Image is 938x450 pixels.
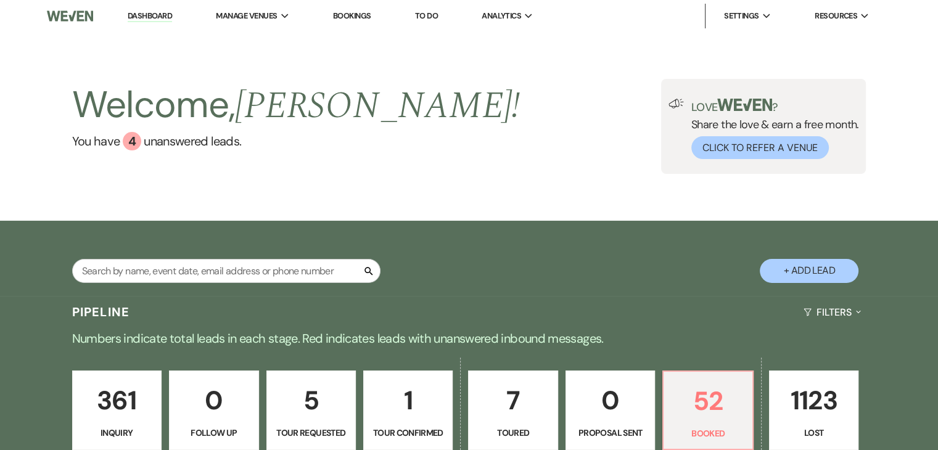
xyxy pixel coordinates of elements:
[482,10,521,22] span: Analytics
[177,426,250,440] p: Follow Up
[47,3,93,29] img: Weven Logo
[724,10,759,22] span: Settings
[72,259,381,283] input: Search by name, event date, email address or phone number
[815,10,857,22] span: Resources
[777,380,850,421] p: 1123
[72,303,130,321] h3: Pipeline
[669,99,684,108] img: loud-speaker-illustration.svg
[574,426,647,440] p: Proposal Sent
[235,78,520,134] span: [PERSON_NAME] !
[128,10,172,22] a: Dashboard
[72,132,520,150] a: You have 4 unanswered leads.
[415,10,438,21] a: To Do
[216,10,277,22] span: Manage Venues
[717,99,772,111] img: weven-logo-green.svg
[25,329,913,348] p: Numbers indicate total leads in each stage. Red indicates leads with unanswered inbound messages.
[371,380,445,421] p: 1
[274,380,348,421] p: 5
[691,99,859,113] p: Love ?
[777,426,850,440] p: Lost
[333,10,371,21] a: Bookings
[476,380,549,421] p: 7
[760,259,858,283] button: + Add Lead
[684,99,859,159] div: Share the love & earn a free month.
[691,136,829,159] button: Click to Refer a Venue
[574,380,647,421] p: 0
[72,79,520,132] h2: Welcome,
[476,426,549,440] p: Toured
[274,426,348,440] p: Tour Requested
[671,427,744,440] p: Booked
[371,426,445,440] p: Tour Confirmed
[177,380,250,421] p: 0
[123,132,141,150] div: 4
[80,426,154,440] p: Inquiry
[799,296,866,329] button: Filters
[80,380,154,421] p: 361
[671,380,744,422] p: 52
